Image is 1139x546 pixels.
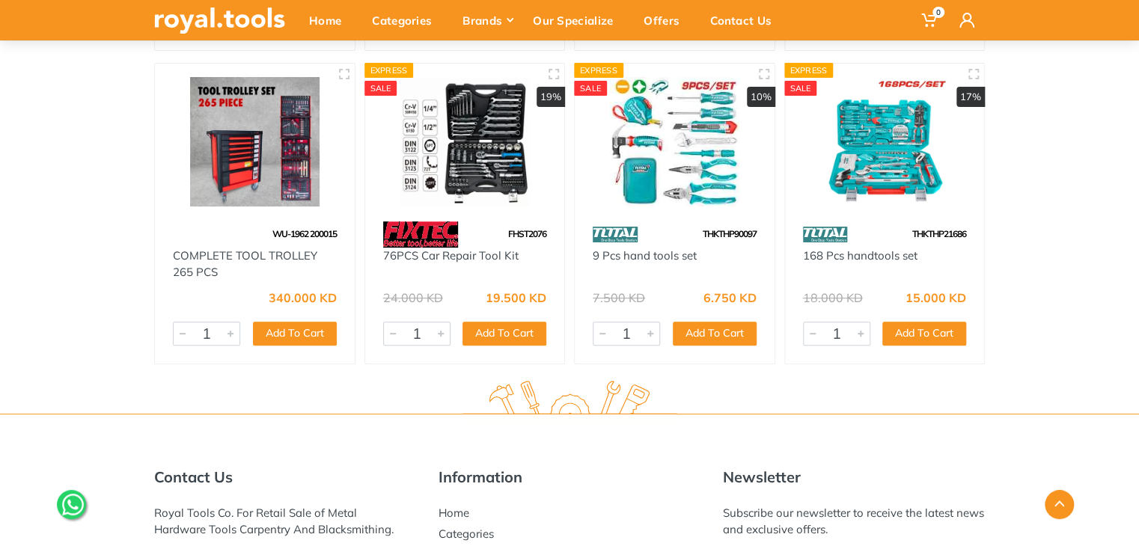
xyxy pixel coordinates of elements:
[803,248,917,263] a: 168 Pcs handtools set
[574,63,623,78] div: Express
[956,87,985,108] div: 17%
[383,248,519,263] a: 76PCS Car Repair Tool Kit
[882,322,966,346] button: Add To Cart
[154,7,285,34] img: royal.tools Logo
[906,292,966,304] div: 15.000 KD
[633,4,700,36] div: Offers
[723,505,985,538] div: Subscribe our newsletter to receive the latest news and exclusive offers.
[364,63,414,78] div: Express
[379,77,552,206] img: Royal Tools - 76PCS Car Repair Tool Kit
[593,292,645,304] div: 7.500 KD
[700,4,792,36] div: Contact Us
[272,228,337,239] span: WU-1962 200015
[703,228,757,239] span: THKTHP90097
[486,292,546,304] div: 19.500 KD
[462,322,546,346] button: Add To Cart
[588,77,761,206] img: Royal Tools - 9 Pcs hand tools set
[798,77,971,206] img: Royal Tools - 168 Pcs handtools set
[932,7,944,18] span: 0
[522,4,633,36] div: Our Specialize
[452,4,522,36] div: Brands
[168,77,341,206] img: Royal Tools - COMPLETE TOOL TROLLEY 265 PCS
[383,221,458,248] img: 115.webp
[784,81,817,96] div: SALE
[439,506,469,520] a: Home
[723,468,985,486] h5: Newsletter
[361,4,452,36] div: Categories
[253,322,337,346] button: Add To Cart
[593,221,638,248] img: 86.webp
[154,468,416,486] h5: Contact Us
[439,468,700,486] h5: Information
[269,292,337,304] div: 340.000 KD
[784,63,834,78] div: Express
[299,4,361,36] div: Home
[703,292,757,304] div: 6.750 KD
[154,505,416,538] div: Royal Tools Co. For Retail Sale of Metal Hardware Tools Carpentry And Blacksmithing.
[508,228,546,239] span: FHST2076
[803,292,863,304] div: 18.000 KD
[803,221,848,248] img: 86.webp
[747,87,775,108] div: 10%
[537,87,565,108] div: 19%
[912,228,966,239] span: THKTHP21686
[173,248,317,280] a: COMPLETE TOOL TROLLEY 265 PCS
[574,81,607,96] div: SALE
[593,248,697,263] a: 9 Pcs hand tools set
[364,81,397,96] div: SALE
[383,292,443,304] div: 24.000 KD
[439,527,494,541] a: Categories
[173,221,204,248] img: 1.webp
[673,322,757,346] button: Add To Cart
